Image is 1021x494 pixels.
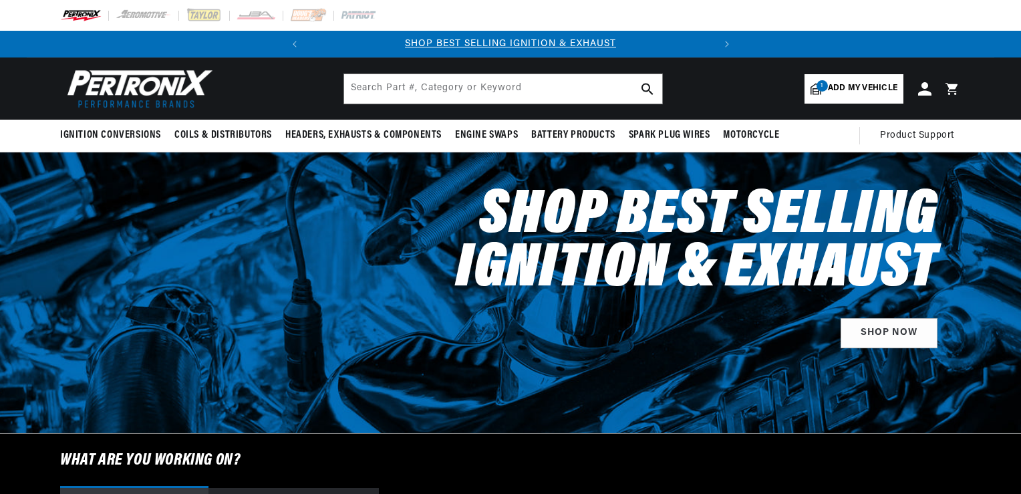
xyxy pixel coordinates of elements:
[531,128,615,142] span: Battery Products
[279,120,448,151] summary: Headers, Exhausts & Components
[168,120,279,151] summary: Coils & Distributors
[308,37,714,51] div: Announcement
[716,120,786,151] summary: Motorcycle
[366,190,937,297] h2: Shop Best Selling Ignition & Exhaust
[27,31,994,57] slideshow-component: Translation missing: en.sections.announcements.announcement_bar
[880,120,961,152] summary: Product Support
[285,128,442,142] span: Headers, Exhausts & Components
[60,128,161,142] span: Ignition Conversions
[633,74,662,104] button: search button
[455,128,518,142] span: Engine Swaps
[805,74,903,104] a: 1Add my vehicle
[817,80,828,92] span: 1
[841,318,937,348] a: SHOP NOW
[344,74,662,104] input: Search Part #, Category or Keyword
[60,66,214,112] img: Pertronix
[629,128,710,142] span: Spark Plug Wires
[60,120,168,151] summary: Ignition Conversions
[723,128,779,142] span: Motorcycle
[174,128,272,142] span: Coils & Distributors
[714,31,740,57] button: Translation missing: en.sections.announcements.next_announcement
[405,39,616,49] a: SHOP BEST SELLING IGNITION & EXHAUST
[828,82,897,95] span: Add my vehicle
[525,120,622,151] summary: Battery Products
[622,120,717,151] summary: Spark Plug Wires
[27,434,994,487] h6: What are you working on?
[281,31,308,57] button: Translation missing: en.sections.announcements.previous_announcement
[880,128,954,143] span: Product Support
[308,37,714,51] div: 1 of 2
[448,120,525,151] summary: Engine Swaps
